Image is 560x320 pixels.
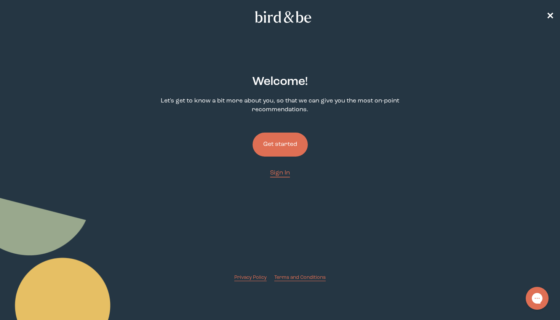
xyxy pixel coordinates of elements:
span: Privacy Policy [234,275,267,280]
span: ✕ [546,12,554,21]
span: Terms and Conditions [274,275,326,280]
a: Get started [253,120,308,169]
iframe: Gorgias live chat messenger [522,284,552,312]
a: Terms and Conditions [274,274,326,281]
a: ✕ [546,10,554,24]
button: Get started [253,133,308,157]
span: Sign In [270,170,290,176]
h2: Welcome ! [252,73,308,91]
a: Privacy Policy [234,274,267,281]
a: Sign In [270,169,290,178]
p: Let's get to know a bit more about you, so that we can give you the most on-point recommendations. [146,97,414,114]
